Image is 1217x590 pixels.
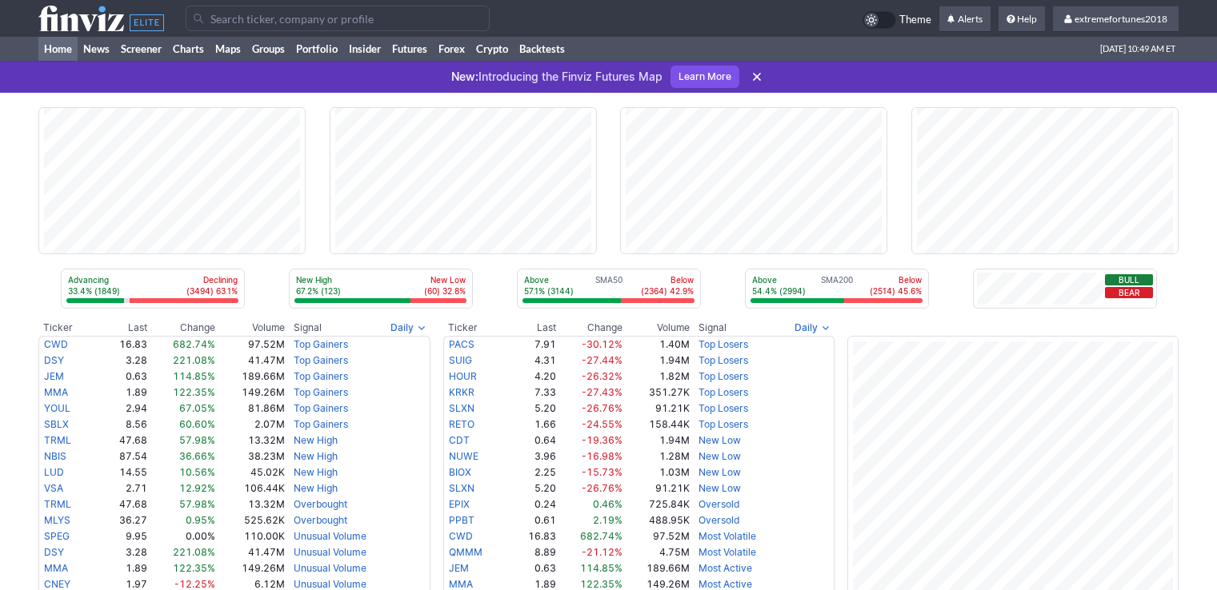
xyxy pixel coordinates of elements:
[92,417,148,433] td: 8.56
[216,417,286,433] td: 2.07M
[449,482,474,494] a: SLXN
[449,546,482,558] a: QMMM
[294,354,348,366] a: Top Gainers
[179,482,215,494] span: 12.92%
[92,528,148,544] td: 9.95
[179,466,215,478] span: 10.56%
[699,354,748,366] a: Top Losers
[580,578,623,590] span: 122.35%
[641,285,694,297] p: (2364) 42.9%
[503,417,558,433] td: 1.66
[557,320,623,336] th: Change
[449,530,473,542] a: CWD
[294,482,338,494] a: New High
[92,385,148,401] td: 1.89
[92,544,148,560] td: 3.28
[699,514,739,526] a: Oversold
[296,274,341,285] p: New High
[582,386,623,398] span: -27.43%
[503,385,558,401] td: 7.33
[623,320,691,336] th: Volume
[390,320,414,336] span: Daily
[623,528,691,544] td: 97.52M
[92,433,148,448] td: 47.68
[78,37,115,61] a: News
[216,512,286,528] td: 525.62K
[296,285,341,297] p: 67.2% (123)
[216,320,286,336] th: Volume
[92,560,148,576] td: 1.89
[1053,6,1179,32] a: extremefortunes2018
[699,482,741,494] a: New Low
[449,514,474,526] a: PPBT
[443,320,503,336] th: Ticker
[582,338,623,350] span: -30.12%
[623,464,691,480] td: 1.03M
[699,450,741,462] a: New Low
[503,353,558,369] td: 4.31
[623,353,691,369] td: 1.94M
[424,274,466,285] p: New Low
[186,6,490,31] input: Search
[216,336,286,353] td: 97.52M
[294,546,366,558] a: Unusual Volume
[699,386,748,398] a: Top Losers
[424,285,466,297] p: (60) 32.8%
[115,37,167,61] a: Screener
[92,464,148,480] td: 14.55
[92,480,148,496] td: 2.71
[44,546,64,558] a: DSY
[449,370,477,382] a: HOUR
[514,37,570,61] a: Backtests
[216,464,286,480] td: 45.02K
[44,562,68,574] a: MMA
[1100,37,1175,61] span: [DATE] 10:49 AM ET
[179,498,215,510] span: 57.98%
[503,369,558,385] td: 4.20
[294,514,347,526] a: Overbought
[623,369,691,385] td: 1.82M
[44,402,70,414] a: YOUL
[92,353,148,369] td: 3.28
[582,546,623,558] span: -21.12%
[179,434,215,446] span: 57.98%
[186,514,215,526] span: 0.95%
[449,418,474,430] a: RETO
[216,385,286,401] td: 149.26M
[1075,13,1167,25] span: extremefortunes2018
[44,354,64,366] a: DSY
[699,338,748,350] a: Top Losers
[290,37,343,61] a: Portfolio
[582,434,623,446] span: -19.36%
[449,402,474,414] a: SLXN
[699,562,752,574] a: Most Active
[294,370,348,382] a: Top Gainers
[449,386,474,398] a: KRKR
[503,480,558,496] td: 5.20
[503,544,558,560] td: 8.89
[593,498,623,510] span: 0.46%
[179,418,215,430] span: 60.60%
[623,401,691,417] td: 91.21K
[503,464,558,480] td: 2.25
[294,498,347,510] a: Overbought
[503,401,558,417] td: 5.20
[294,321,322,334] span: Signal
[44,530,70,542] a: SPEG
[503,560,558,576] td: 0.63
[623,480,691,496] td: 91.21K
[44,482,63,494] a: VSA
[751,274,923,298] div: SMA200
[92,448,148,464] td: 87.54
[699,546,756,558] a: Most Volatile
[449,450,478,462] a: NUWE
[173,370,215,382] span: 114.85%
[44,434,71,446] a: TRML
[870,274,922,285] p: Below
[179,402,215,414] span: 67.05%
[503,320,558,336] th: Last
[449,354,472,366] a: SUIG
[623,433,691,448] td: 1.94M
[148,528,216,544] td: 0.00%
[522,274,695,298] div: SMA50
